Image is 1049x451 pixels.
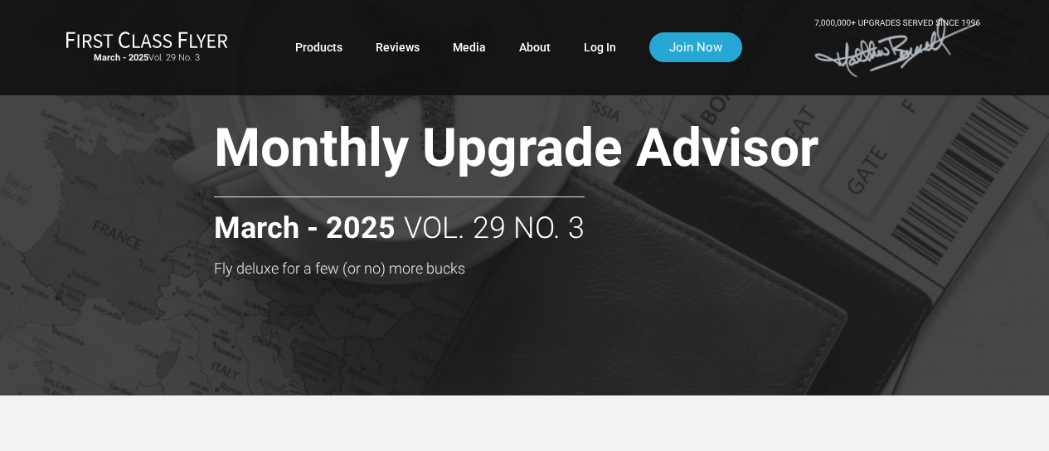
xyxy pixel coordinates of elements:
a: Media [453,32,486,62]
a: Products [295,32,342,62]
strong: March - 2025 [94,52,148,63]
a: Join Now [649,32,742,62]
small: Vol. 29 No. 3 [66,52,228,64]
h1: Monthly Upgrade Advisor [214,119,915,183]
a: First Class FlyerMarch - 2025Vol. 29 No. 3 [66,31,228,64]
a: Reviews [376,32,420,62]
h2: Vol. 29 No. 3 [214,196,585,245]
a: About [519,32,551,62]
a: Log In [584,32,616,62]
img: First Class Flyer [66,31,228,48]
strong: March - 2025 [214,212,396,245]
h3: Fly deluxe for a few (or no) more bucks [214,260,915,277]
